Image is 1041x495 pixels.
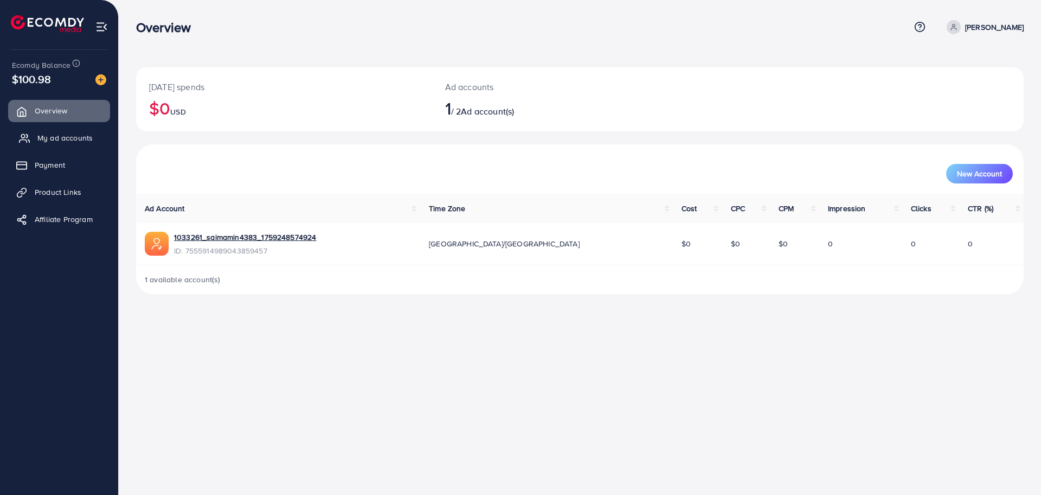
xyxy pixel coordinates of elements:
[445,96,451,120] span: 1
[942,20,1024,34] a: [PERSON_NAME]
[170,106,185,117] span: USD
[828,203,866,214] span: Impression
[429,203,465,214] span: Time Zone
[145,274,221,285] span: 1 available account(s)
[429,238,580,249] span: [GEOGRAPHIC_DATA]/[GEOGRAPHIC_DATA]
[12,71,51,87] span: $100.98
[968,238,973,249] span: 0
[968,203,993,214] span: CTR (%)
[8,154,110,176] a: Payment
[946,164,1013,183] button: New Account
[12,60,70,71] span: Ecomdy Balance
[911,238,916,249] span: 0
[145,232,169,256] img: ic-ads-acc.e4c84228.svg
[149,98,419,118] h2: $0
[35,105,67,116] span: Overview
[995,446,1033,487] iframe: Chat
[136,20,200,35] h3: Overview
[461,105,514,117] span: Ad account(s)
[35,187,81,198] span: Product Links
[174,232,316,243] a: 1033261_saimamin4383_1759248574924
[911,203,931,214] span: Clicks
[731,203,745,214] span: CPC
[35,160,65,170] span: Payment
[682,238,691,249] span: $0
[957,170,1002,177] span: New Account
[95,21,108,33] img: menu
[8,100,110,122] a: Overview
[682,203,697,214] span: Cost
[8,181,110,203] a: Product Links
[145,203,185,214] span: Ad Account
[779,203,794,214] span: CPM
[149,80,419,93] p: [DATE] spends
[779,238,788,249] span: $0
[445,80,641,93] p: Ad accounts
[35,214,93,225] span: Affiliate Program
[37,132,93,143] span: My ad accounts
[828,238,833,249] span: 0
[8,208,110,230] a: Affiliate Program
[445,98,641,118] h2: / 2
[95,74,106,85] img: image
[11,15,84,32] img: logo
[8,127,110,149] a: My ad accounts
[174,245,316,256] span: ID: 7555914989043859457
[965,21,1024,34] p: [PERSON_NAME]
[731,238,740,249] span: $0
